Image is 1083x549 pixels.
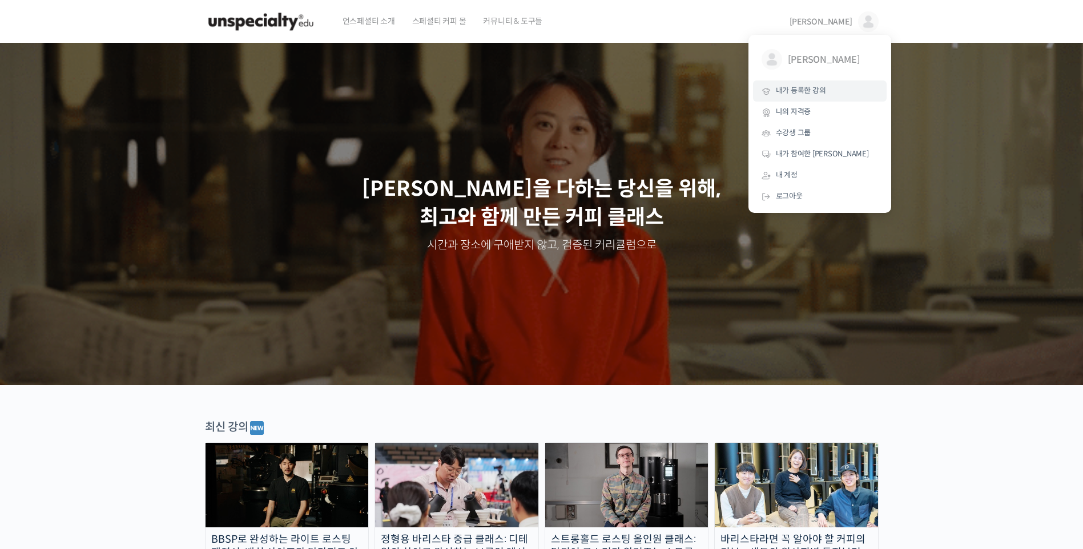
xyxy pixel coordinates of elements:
a: 내 계정 [753,165,887,186]
img: malic-roasting-class_course-thumbnail.jpg [206,443,369,527]
span: 대화 [104,380,118,389]
p: [PERSON_NAME]을 다하는 당신을 위해, 최고와 함께 만든 커피 클래스 [11,175,1072,232]
span: 내 계정 [776,170,798,180]
a: 홈 [3,362,75,390]
img: 🆕 [250,421,264,435]
span: [PERSON_NAME] [790,17,852,27]
span: 내가 등록한 강의 [776,86,826,95]
span: 홈 [36,379,43,388]
div: 최신 강의 [205,419,879,437]
span: 로그아웃 [776,191,803,201]
span: 설정 [176,379,190,388]
img: stronghold-roasting_course-thumbnail.jpg [545,443,708,527]
a: 로그아웃 [753,186,887,207]
a: 내가 참여한 [PERSON_NAME] [753,144,887,165]
img: momos_course-thumbnail.jpg [715,443,878,527]
span: [PERSON_NAME] [788,49,872,71]
a: 나의 자격증 [753,102,887,123]
p: 시간과 장소에 구애받지 않고, 검증된 커리큘럼으로 [11,237,1072,253]
span: 수강생 그룹 [776,128,811,138]
img: advanced-brewing_course-thumbnail.jpeg [375,443,538,527]
a: 대화 [75,362,147,390]
a: 수강생 그룹 [753,123,887,144]
a: 설정 [147,362,219,390]
a: [PERSON_NAME] [753,41,887,80]
span: 내가 참여한 [PERSON_NAME] [776,149,869,159]
a: 내가 등록한 강의 [753,80,887,102]
span: 나의 자격증 [776,107,811,116]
